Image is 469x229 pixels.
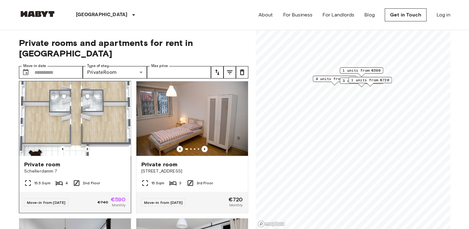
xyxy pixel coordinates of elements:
button: Previous image [177,146,183,152]
a: For Business [283,11,312,19]
span: Private room [141,161,178,168]
span: Move-in from [DATE] [144,200,183,205]
a: Log in [436,11,450,19]
span: 4 [65,180,68,186]
span: 3rd Floor [197,180,213,186]
span: 3 units from €760 [343,78,380,83]
span: [STREET_ADDRESS] [141,168,243,174]
a: Mapbox logo [258,220,285,227]
label: Max price [151,63,168,69]
span: Monthly [229,202,243,208]
img: Marketing picture of unit DE-03-031-01M [136,81,248,156]
span: 15.5 Sqm [34,180,51,186]
span: 1 units from €720 [351,77,389,83]
span: Private rooms and apartments for rent in [GEOGRAPHIC_DATA] [19,38,248,59]
div: Map marker [313,76,356,85]
button: tune [223,66,236,79]
span: Schellerdamm 7 [24,168,126,174]
button: tune [211,66,223,79]
a: Blog [364,11,375,19]
button: Previous image [60,146,66,152]
button: Choose date [20,66,32,79]
span: Private room [24,161,60,168]
button: Previous image [201,146,208,152]
span: €720 [228,197,243,202]
span: 2nd Floor [83,180,100,186]
a: About [259,11,273,19]
span: Monthly [112,202,126,208]
button: Previous image [84,146,91,152]
div: Map marker [340,78,383,87]
span: €590 [111,197,126,202]
div: PrivateRoom [83,66,147,79]
a: Marketing picture of unit DE-03-031-01MPrevious imagePrevious imagePrivate room[STREET_ADDRESS]15... [136,81,248,213]
a: Previous imagePrevious imagePrivate roomSchellerdamm 715.5 Sqm42nd FloorMove-in from [DATE]€740€5... [19,81,131,213]
span: 3 [179,180,181,186]
img: Habyt [19,11,56,17]
span: 1 units from €590 [343,68,380,73]
span: Move-in from [DATE] [27,200,66,205]
a: Get in Touch [385,8,427,21]
span: 15 Sqm [151,180,165,186]
div: Map marker [340,67,383,77]
span: 4 units from €770 [316,76,353,82]
p: [GEOGRAPHIC_DATA] [76,11,128,19]
div: Map marker [348,77,392,87]
img: Marketing picture of unit DE-03-041-01M [19,81,131,156]
a: For Landlords [322,11,354,19]
label: Type of stay [87,63,109,69]
button: tune [236,66,248,79]
label: Move-in date [23,63,46,69]
span: €740 [98,200,108,205]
